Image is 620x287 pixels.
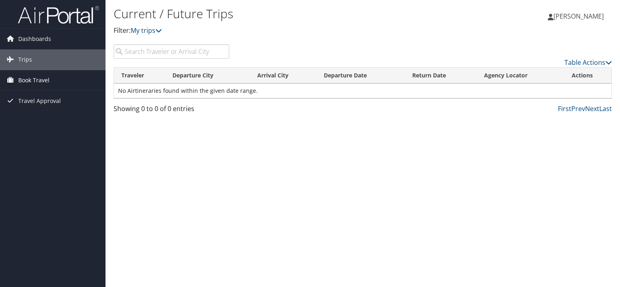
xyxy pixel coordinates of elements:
th: Return Date: activate to sort column ascending [405,68,476,84]
th: Departure City: activate to sort column ascending [165,68,250,84]
img: airportal-logo.png [18,5,99,24]
a: [PERSON_NAME] [548,4,612,28]
h1: Current / Future Trips [114,5,446,22]
a: First [558,104,571,113]
p: Filter: [114,26,446,36]
td: No Airtineraries found within the given date range. [114,84,611,98]
th: Actions [564,68,611,84]
a: Next [585,104,599,113]
th: Arrival City: activate to sort column ascending [250,68,316,84]
input: Search Traveler or Arrival City [114,44,229,59]
span: Book Travel [18,70,50,90]
a: My trips [131,26,162,35]
a: Table Actions [564,58,612,67]
div: Showing 0 to 0 of 0 entries [114,104,229,118]
th: Departure Date: activate to sort column descending [316,68,405,84]
span: Travel Approval [18,91,61,111]
th: Traveler: activate to sort column ascending [114,68,165,84]
span: Trips [18,49,32,70]
span: Dashboards [18,29,51,49]
a: Prev [571,104,585,113]
a: Last [599,104,612,113]
th: Agency Locator: activate to sort column ascending [477,68,564,84]
span: [PERSON_NAME] [553,12,604,21]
